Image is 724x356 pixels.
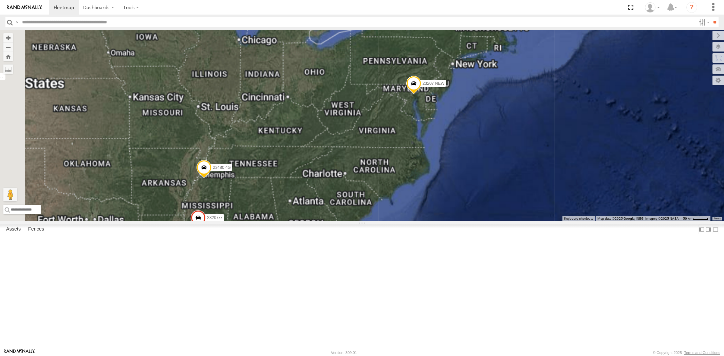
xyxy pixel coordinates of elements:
div: Sardor Khadjimedov [643,2,662,13]
span: 23207xx [207,215,222,220]
label: Dock Summary Table to the Right [705,224,712,234]
a: Terms and Conditions [684,351,720,355]
label: Map Settings [712,76,724,85]
label: Dock Summary Table to the Left [698,224,705,234]
button: Drag Pegman onto the map to open Street View [3,188,17,201]
button: Zoom Home [3,52,13,61]
button: Zoom out [3,42,13,52]
div: © Copyright 2025 - [653,351,720,355]
span: Map data ©2025 Google, INEGI Imagery ©2025 NASA [597,217,679,220]
label: Measure [3,64,13,74]
button: Zoom in [3,33,13,42]
a: Visit our Website [4,349,35,356]
span: 50 km [683,217,692,220]
label: Search Filter Options [696,17,711,27]
label: Assets [3,225,24,234]
img: rand-logo.svg [7,5,42,10]
span: 23480 4G [213,165,231,170]
div: Version: 309.01 [331,351,357,355]
label: Fences [25,225,48,234]
button: Keyboard shortcuts [564,216,593,221]
a: Terms (opens in new tab) [714,217,721,220]
label: Search Query [14,17,20,27]
label: Hide Summary Table [712,224,719,234]
button: Map Scale: 50 km per 43 pixels [681,216,710,221]
i: ? [686,2,697,13]
span: 23207 NEW [422,81,444,86]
